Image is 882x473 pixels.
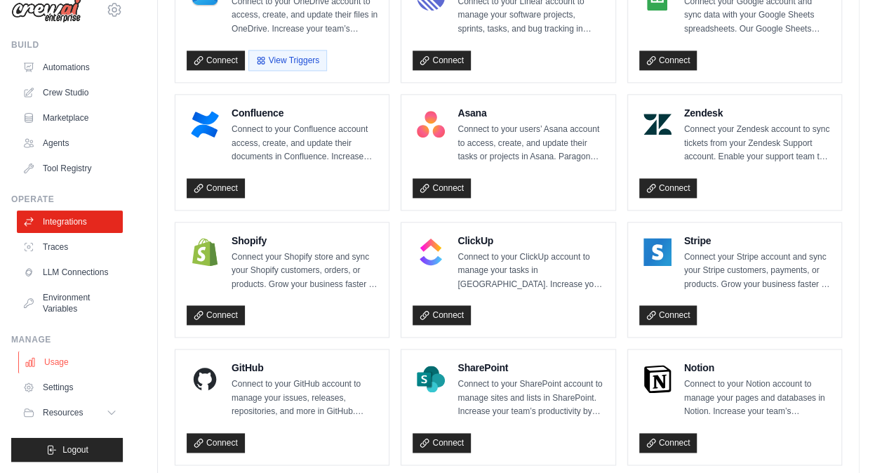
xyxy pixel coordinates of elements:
img: Zendesk Logo [643,110,671,138]
img: SharePoint Logo [417,365,445,393]
p: Connect to your GitHub account to manage your issues, releases, repositories, and more in GitHub.... [232,378,377,419]
a: Usage [18,351,124,373]
div: Operate [11,194,123,205]
h4: Confluence [232,106,377,120]
h4: ClickUp [457,234,603,248]
h4: Notion [684,361,830,375]
img: Shopify Logo [191,238,219,266]
a: Environment Variables [17,286,123,320]
p: Connect to your ClickUp account to manage your tasks in [GEOGRAPHIC_DATA]. Increase your team’s p... [457,251,603,292]
a: Traces [17,236,123,258]
span: Resources [43,407,83,418]
p: Connect your Stripe account and sync your Stripe customers, payments, or products. Grow your busi... [684,251,830,292]
a: Connect [639,51,697,70]
img: Stripe Logo [643,238,671,266]
p: Connect to your Notion account to manage your pages and databases in Notion. Increase your team’s... [684,378,830,419]
p: Connect to your Confluence account access, create, and update their documents in Confluence. Incr... [232,123,377,164]
a: Marketplace [17,107,123,129]
a: Tool Registry [17,157,123,180]
a: Connect [413,305,471,325]
a: Connect [639,305,697,325]
a: Connect [413,433,471,453]
a: Automations [17,56,123,79]
a: Connect [639,433,697,453]
a: Connect [413,51,471,70]
a: LLM Connections [17,261,123,284]
span: Logout [62,444,88,455]
a: Connect [187,178,245,198]
a: Crew Studio [17,81,123,104]
h4: GitHub [232,361,377,375]
a: Connect [413,178,471,198]
h4: Shopify [232,234,377,248]
h4: Stripe [684,234,830,248]
img: Notion Logo [643,365,671,393]
a: Integrations [17,211,123,233]
button: View Triggers [248,50,327,71]
a: Connect [639,178,697,198]
p: Connect to your SharePoint account to manage sites and lists in SharePoint. Increase your team’s ... [457,378,603,419]
p: Connect your Shopify store and sync your Shopify customers, orders, or products. Grow your busine... [232,251,377,292]
div: Build [11,39,123,51]
button: Resources [17,401,123,424]
h4: Zendesk [684,106,830,120]
button: Logout [11,438,123,462]
a: Connect [187,433,245,453]
h4: SharePoint [457,361,603,375]
div: Widget de chat [812,406,882,473]
div: Manage [11,334,123,345]
a: Agents [17,132,123,154]
img: ClickUp Logo [417,238,445,266]
h4: Asana [457,106,603,120]
p: Connect to your users’ Asana account to access, create, and update their tasks or projects in Asa... [457,123,603,164]
a: Connect [187,51,245,70]
img: GitHub Logo [191,365,219,393]
a: Settings [17,376,123,399]
iframe: Chat Widget [812,406,882,473]
img: Asana Logo [417,110,445,138]
p: Connect your Zendesk account to sync tickets from your Zendesk Support account. Enable your suppo... [684,123,830,164]
a: Connect [187,305,245,325]
img: Confluence Logo [191,110,219,138]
